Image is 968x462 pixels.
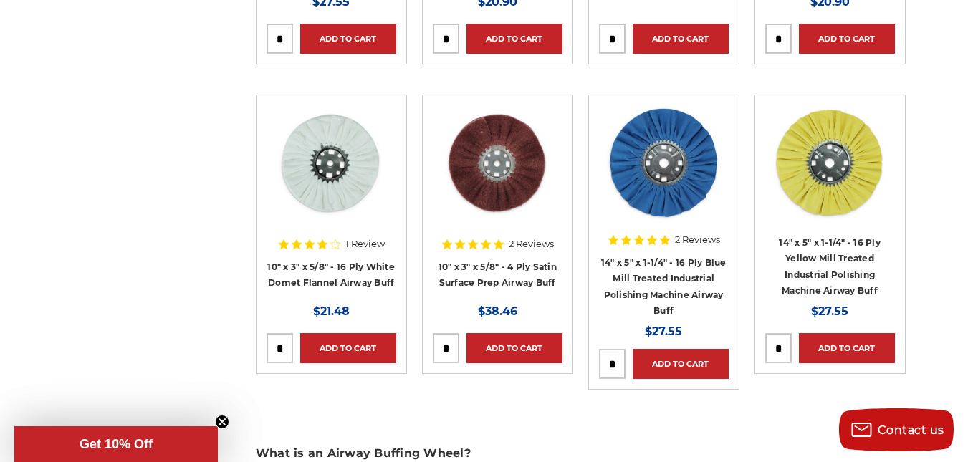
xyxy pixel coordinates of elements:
a: Add to Cart [799,24,895,54]
a: 14 inch yellow mill treated Polishing Machine Airway Buff [765,105,895,235]
a: Add to Cart [633,349,729,379]
span: Get 10% Off [80,437,153,451]
span: $27.55 [645,324,682,338]
img: 14 inch blue mill treated polishing machine airway buffing wheel [606,105,721,220]
a: 10" x 3" x 5/8" - 16 Ply White Domet Flannel Airway Buff [267,261,395,289]
img: 10 inch airway polishing wheel white domet flannel [274,105,388,220]
button: Contact us [839,408,954,451]
a: Add to Cart [466,24,562,54]
span: 1 Review [345,239,385,249]
a: 10 inch satin surface prep airway buffing wheel [433,105,562,235]
span: $21.48 [313,304,350,318]
a: Add to Cart [799,333,895,363]
a: 14" x 5" x 1-1/4" - 16 Ply Yellow Mill Treated Industrial Polishing Machine Airway Buff [779,237,881,297]
img: 10 inch satin surface prep airway buffing wheel [440,105,555,220]
span: $38.46 [478,304,517,318]
button: Close teaser [215,415,229,429]
a: Add to Cart [633,24,729,54]
span: Contact us [878,423,944,437]
span: $27.55 [811,304,848,318]
a: 14 inch blue mill treated polishing machine airway buffing wheel [599,105,729,235]
div: Get 10% OffClose teaser [14,426,218,462]
h3: What is an Airway Buffing Wheel? [256,445,906,462]
span: 2 Reviews [675,235,720,244]
a: 14" x 5" x 1-1/4" - 16 Ply Blue Mill Treated Industrial Polishing Machine Airway Buff [601,257,727,317]
a: 10" x 3" x 5/8" - 4 Ply Satin Surface Prep Airway Buff [439,261,557,289]
a: 10 inch airway polishing wheel white domet flannel [267,105,396,235]
img: 14 inch yellow mill treated Polishing Machine Airway Buff [772,105,887,220]
a: Add to Cart [300,24,396,54]
span: 2 Reviews [509,239,554,249]
a: Add to Cart [300,333,396,363]
a: Add to Cart [466,333,562,363]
